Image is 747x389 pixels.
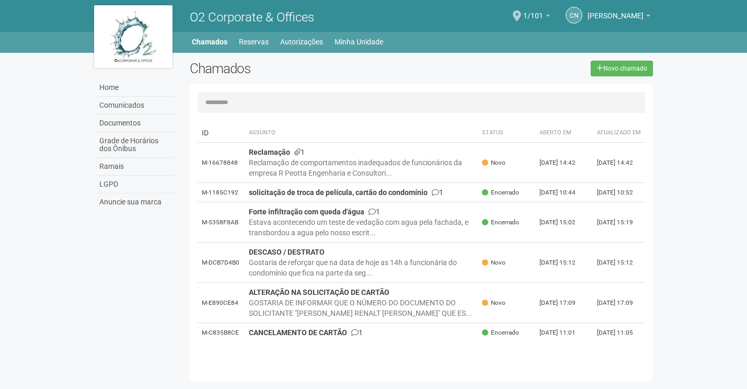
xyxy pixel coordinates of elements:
strong: solicitação de troca de película, cartão do condomínio [249,188,428,197]
td: M-E890CE84 [198,283,245,323]
td: [DATE] 15:12 [535,243,593,283]
a: CN [566,7,582,24]
th: Atualizado em [593,123,645,143]
td: [DATE] 15:02 [535,202,593,243]
span: 1 [351,328,363,337]
td: M-DCB7D4B0 [198,243,245,283]
div: Gostaria de reforçar que na data de hoje as 14h a funcionária do condomínio que fica na parte da ... [249,257,474,278]
span: Encerrado [482,188,519,197]
td: M-C835B8CE [198,323,245,342]
td: M-16678848 [198,143,245,183]
strong: DESCASO / DESTRATO [249,248,325,256]
td: M-1185C192 [198,183,245,202]
td: [DATE] 10:44 [535,183,593,202]
a: Novo chamado [591,61,653,76]
span: 1 [369,208,380,216]
a: Ramais [97,158,174,176]
span: 1/101 [523,2,543,20]
div: Estava acontecendo um teste de vedação com agua pela fachada, e transbordou a agua pelo nosso esc... [249,217,474,238]
span: CELIA NASCIMENTO [588,2,643,20]
span: 1 [294,148,305,156]
a: Grade de Horários dos Ônibus [97,132,174,158]
strong: Forte infiltração com queda d'água [249,208,364,216]
th: Assunto [245,123,478,143]
td: [DATE] 15:12 [593,243,645,283]
td: [DATE] 17:09 [593,283,645,323]
a: 1/101 [523,13,550,21]
a: Documentos [97,115,174,132]
th: Status [478,123,535,143]
a: Comunicados [97,97,174,115]
td: ID [198,123,245,143]
td: [DATE] 11:01 [535,323,593,342]
a: LGPD [97,176,174,193]
strong: ALTERAÇÃO NA SOLICITAÇÃO DE CARTÃO [249,288,389,296]
span: Novo [482,158,505,167]
td: [DATE] 17:09 [535,283,593,323]
span: Encerrado [482,328,519,337]
a: Home [97,79,174,97]
th: Aberto em [535,123,593,143]
strong: CANCELAMENTO DE CARTÃO [249,328,347,337]
img: logo.jpg [94,5,173,68]
a: Reservas [239,35,269,49]
span: Novo [482,299,505,307]
div: GOSTARIA DE INFORMAR QUE O NÚMERO DO DOCUMENTO DO SOLICITANTE "[PERSON_NAME] RENALT [PERSON_NAME]... [249,298,474,318]
td: [DATE] 14:42 [593,143,645,183]
a: Minha Unidade [335,35,383,49]
td: [DATE] 11:05 [593,323,645,342]
strong: Reclamação [249,148,290,156]
div: Reclamação de comportamentos inadequados de funcionários da empresa R Peotta Engenharia e Consult... [249,157,474,178]
a: Anuncie sua marca [97,193,174,211]
td: [DATE] 15:19 [593,202,645,243]
span: Encerrado [482,218,519,227]
a: Chamados [192,35,227,49]
td: [DATE] 14:42 [535,143,593,183]
a: [PERSON_NAME] [588,13,650,21]
td: M-5358F8AB [198,202,245,243]
a: Autorizações [280,35,323,49]
span: O2 Corporate & Offices [190,10,314,25]
td: [DATE] 10:52 [593,183,645,202]
span: Novo [482,258,505,267]
h2: Chamados [190,61,374,76]
span: 1 [432,188,443,197]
